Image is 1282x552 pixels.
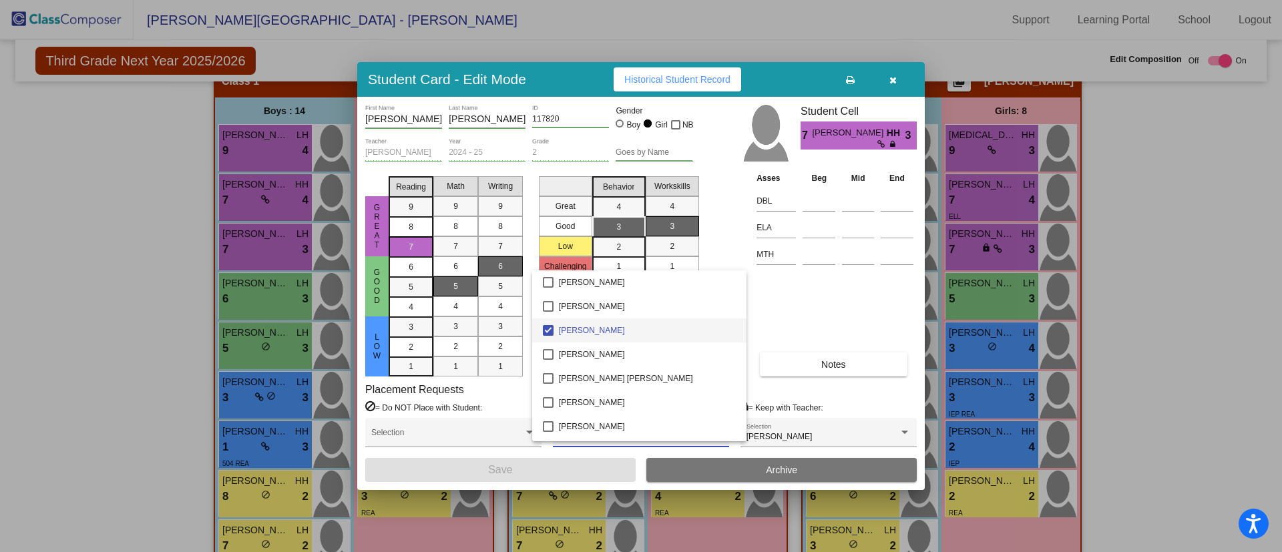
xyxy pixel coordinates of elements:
span: [PERSON_NAME] [559,439,736,463]
span: [PERSON_NAME] [559,270,736,294]
span: [PERSON_NAME] [559,294,736,318]
span: [PERSON_NAME] [559,342,736,366]
span: [PERSON_NAME] [559,415,736,439]
span: [PERSON_NAME] [PERSON_NAME] [559,366,736,390]
span: [PERSON_NAME] [559,318,736,342]
span: [PERSON_NAME] [559,390,736,415]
